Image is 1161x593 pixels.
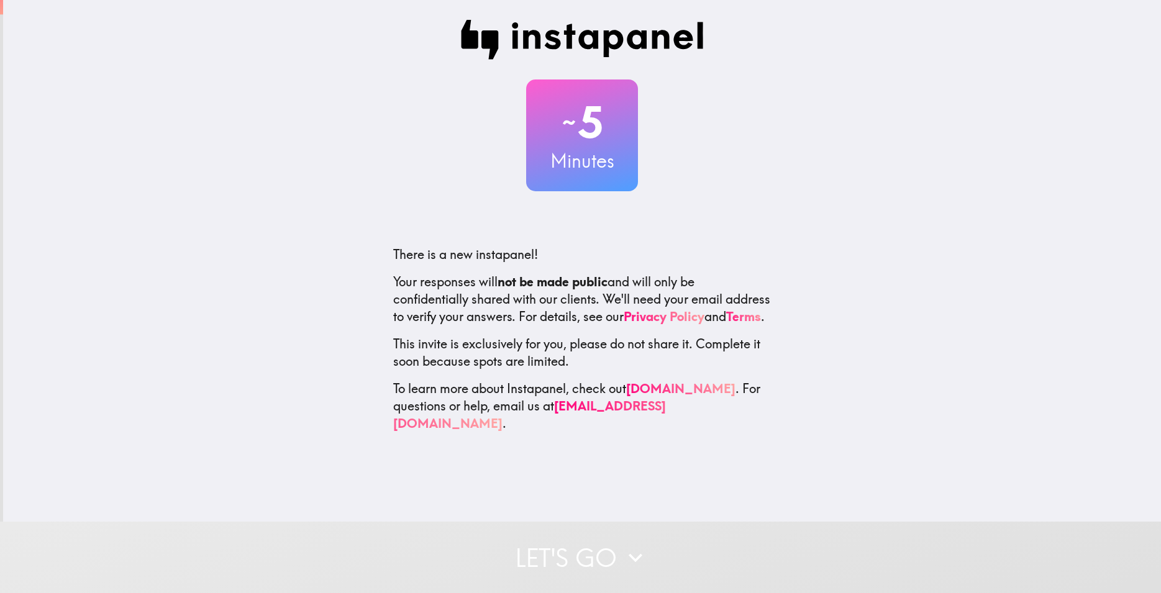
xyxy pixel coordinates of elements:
b: not be made public [498,274,608,289]
p: This invite is exclusively for you, please do not share it. Complete it soon because spots are li... [393,335,771,370]
h3: Minutes [526,148,638,174]
a: [DOMAIN_NAME] [626,381,735,396]
span: ~ [560,104,578,141]
h2: 5 [526,97,638,148]
p: To learn more about Instapanel, check out . For questions or help, email us at . [393,380,771,432]
a: Privacy Policy [624,309,704,324]
a: Terms [726,309,761,324]
a: [EMAIL_ADDRESS][DOMAIN_NAME] [393,398,666,431]
span: There is a new instapanel! [393,247,538,262]
img: Instapanel [460,20,704,60]
p: Your responses will and will only be confidentially shared with our clients. We'll need your emai... [393,273,771,325]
